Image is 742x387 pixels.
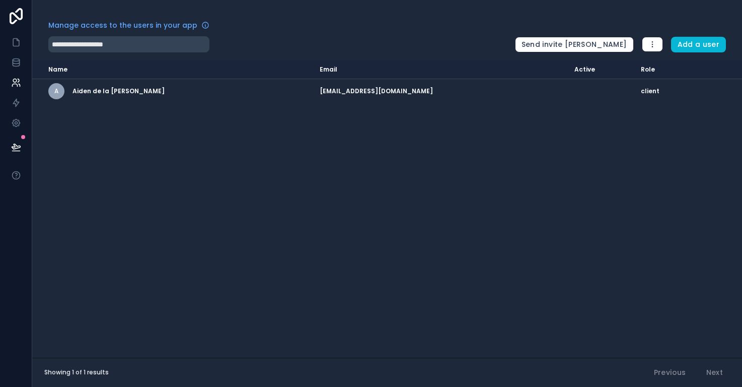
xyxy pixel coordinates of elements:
[32,60,742,358] div: scrollable content
[314,79,568,104] td: [EMAIL_ADDRESS][DOMAIN_NAME]
[635,60,697,79] th: Role
[72,87,165,95] span: Aiden de la [PERSON_NAME]
[54,87,58,95] span: A
[314,60,568,79] th: Email
[671,37,726,53] button: Add a user
[44,368,109,376] span: Showing 1 of 1 results
[641,87,659,95] span: client
[32,60,314,79] th: Name
[515,37,634,53] button: Send invite [PERSON_NAME]
[48,20,197,30] span: Manage access to the users in your app
[568,60,635,79] th: Active
[48,20,209,30] a: Manage access to the users in your app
